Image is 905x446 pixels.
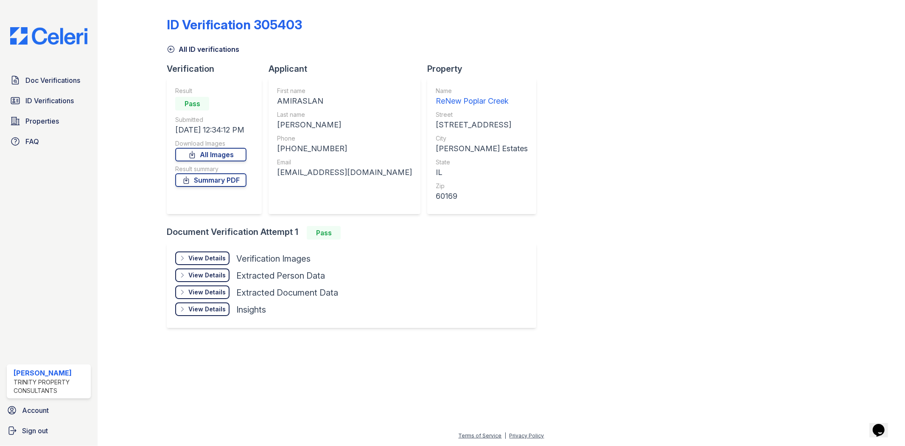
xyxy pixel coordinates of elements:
[277,119,412,131] div: [PERSON_NAME]
[167,44,239,54] a: All ID verifications
[188,271,226,279] div: View Details
[436,134,528,143] div: City
[869,412,897,438] iframe: chat widget
[436,190,528,202] div: 60169
[175,124,247,136] div: [DATE] 12:34:12 PM
[436,158,528,167] div: State
[188,305,226,313] div: View Details
[188,288,226,296] div: View Details
[277,95,412,107] div: AMIRASLAN
[175,139,247,148] div: Download Images
[277,167,412,178] div: [EMAIL_ADDRESS][DOMAIN_NAME]
[25,96,74,106] span: ID Verifications
[167,226,543,240] div: Document Verification Attempt 1
[7,72,91,89] a: Doc Verifications
[3,422,94,439] a: Sign out
[307,226,341,240] div: Pass
[236,253,311,265] div: Verification Images
[436,167,528,178] div: IL
[14,368,87,378] div: [PERSON_NAME]
[236,270,325,282] div: Extracted Person Data
[167,17,302,32] div: ID Verification 305403
[427,63,543,75] div: Property
[14,378,87,395] div: Trinity Property Consultants
[25,136,39,147] span: FAQ
[436,119,528,131] div: [STREET_ADDRESS]
[436,143,528,155] div: [PERSON_NAME] Estates
[277,110,412,119] div: Last name
[269,63,427,75] div: Applicant
[175,148,247,161] a: All Images
[3,402,94,419] a: Account
[175,116,247,124] div: Submitted
[505,432,507,439] div: |
[175,173,247,187] a: Summary PDF
[236,287,338,299] div: Extracted Document Data
[436,95,528,107] div: ReNew Poplar Creek
[175,165,247,173] div: Result summary
[167,63,269,75] div: Verification
[277,158,412,167] div: Email
[436,87,528,107] a: Name ReNew Poplar Creek
[7,92,91,109] a: ID Verifications
[175,87,247,95] div: Result
[22,426,48,436] span: Sign out
[459,432,502,439] a: Terms of Service
[436,182,528,190] div: Zip
[277,143,412,155] div: [PHONE_NUMBER]
[188,254,226,263] div: View Details
[510,432,544,439] a: Privacy Policy
[7,113,91,130] a: Properties
[25,75,80,85] span: Doc Verifications
[175,97,209,110] div: Pass
[436,110,528,119] div: Street
[277,134,412,143] div: Phone
[3,27,94,45] img: CE_Logo_Blue-a8612792a0a2168367f1c8372b55b34899dd931a85d93a1a3d3e32e68fde9ad4.png
[236,304,266,316] div: Insights
[436,87,528,95] div: Name
[277,87,412,95] div: First name
[7,133,91,150] a: FAQ
[25,116,59,126] span: Properties
[22,405,49,415] span: Account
